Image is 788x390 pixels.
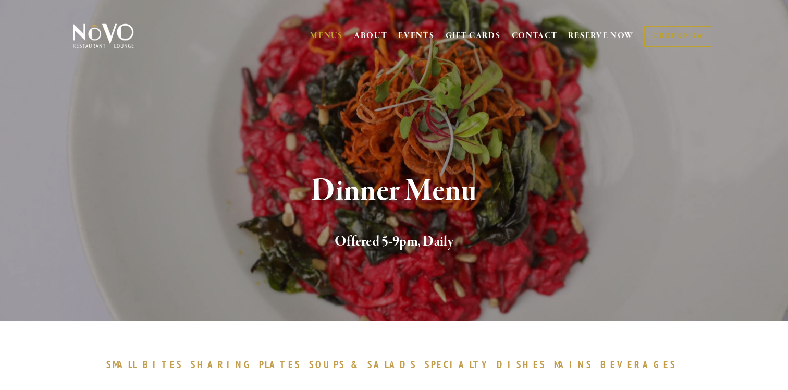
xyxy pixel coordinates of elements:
a: SHARINGPLATES [191,358,306,371]
a: SOUPS&SALADS [309,358,422,371]
h2: Offered 5-9pm, Daily [90,231,698,253]
a: MAINS [554,358,598,371]
a: ABOUT [354,31,388,41]
a: ORDER NOW [644,26,712,47]
span: SPECIALTY [425,358,491,371]
h1: Dinner Menu [90,174,698,208]
span: DISHES [497,358,546,371]
a: CONTACT [512,26,558,46]
a: MENUS [310,31,343,41]
a: RESERVE NOW [568,26,634,46]
a: SMALLBITES [106,358,188,371]
a: GIFT CARDS [446,26,501,46]
a: SPECIALTYDISHES [425,358,551,371]
span: SOUPS [309,358,346,371]
span: BEVERAGES [600,358,676,371]
span: & [351,358,362,371]
img: Novo Restaurant &amp; Lounge [71,23,136,49]
a: BEVERAGES [600,358,682,371]
a: EVENTS [398,31,434,41]
span: SHARING [191,358,254,371]
span: MAINS [554,358,593,371]
span: SMALL [106,358,138,371]
span: PLATES [259,358,301,371]
span: SALADS [367,358,417,371]
span: BITES [143,358,183,371]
